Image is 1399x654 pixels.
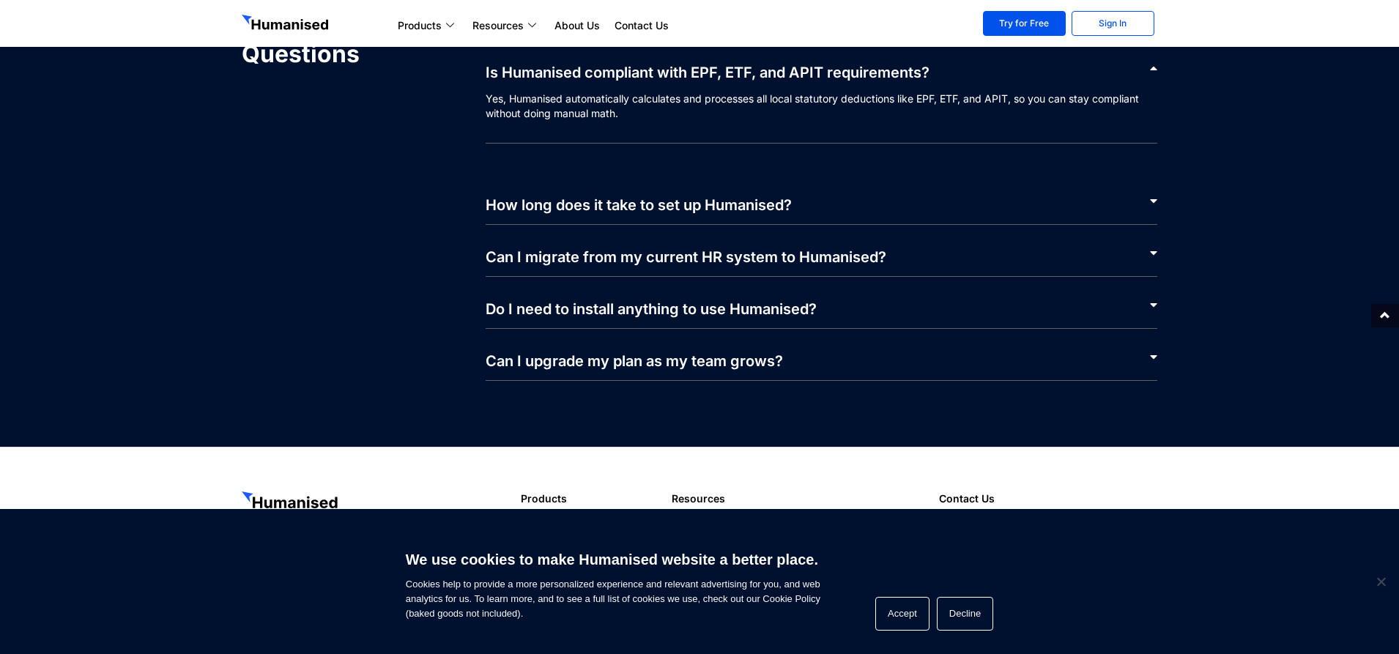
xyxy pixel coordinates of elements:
[390,17,465,34] a: Products
[242,15,331,34] img: GetHumanised Logo
[486,196,792,214] a: How long does it take to set up Humanised?
[547,17,607,34] a: About Us
[406,549,820,570] h6: We use cookies to make Humanised website a better place.
[939,491,1157,506] h4: Contact Us
[486,248,886,266] a: Can I migrate from my current HR system to Humanised?
[672,491,925,506] h4: Resources
[406,542,820,621] span: Cookies help to provide a more personalized experience and relevant advertising for you, and web ...
[486,300,817,318] a: Do I need to install anything to use Humanised?
[465,17,547,34] a: Resources
[983,11,1066,36] a: Try for Free
[607,17,676,34] a: Contact Us
[937,597,993,631] button: Decline
[1072,11,1154,36] a: Sign In
[486,64,929,81] a: Is Humanised compliant with EPF, ETF, and APIT requirements?
[875,597,929,631] button: Accept
[1373,574,1388,589] span: Decline
[242,491,341,512] img: GetHumanised Logo
[486,92,1158,144] p: Yes, Humanised automatically calculates and processes all local statutory deductions like EPF, ET...
[486,352,783,370] a: Can I upgrade my plan as my team grows?
[521,491,657,506] h4: Products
